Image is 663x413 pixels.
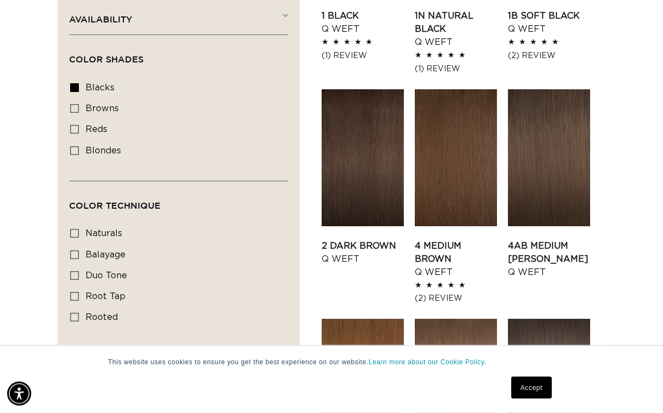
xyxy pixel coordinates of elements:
[511,377,552,399] a: Accept
[608,360,663,413] iframe: Chat Widget
[85,251,125,260] span: balayage
[508,240,590,279] a: 4AB Medium [PERSON_NAME] Q Weft
[85,147,121,156] span: blondes
[415,10,497,49] a: 1N Natural Black Q Weft
[85,125,107,134] span: reds
[69,182,288,221] summary: Color Technique (0 selected)
[85,313,118,322] span: rooted
[69,55,144,65] span: Color Shades
[85,105,119,113] span: browns
[415,240,497,279] a: 4 Medium Brown Q Weft
[322,10,404,36] a: 1 Black Q Weft
[85,84,115,93] span: blacks
[369,358,487,366] a: Learn more about our Cookie Policy.
[85,272,127,280] span: duo tone
[108,357,555,367] p: This website uses cookies to ensure you get the best experience on our website.
[7,382,31,406] div: Accessibility Menu
[322,240,404,266] a: 2 Dark Brown Q Weft
[69,36,288,75] summary: Color Shades (0 selected)
[85,292,125,301] span: root tap
[69,15,132,25] span: Availability
[69,201,161,211] span: Color Technique
[85,230,122,238] span: naturals
[508,10,590,36] a: 1B Soft Black Q Weft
